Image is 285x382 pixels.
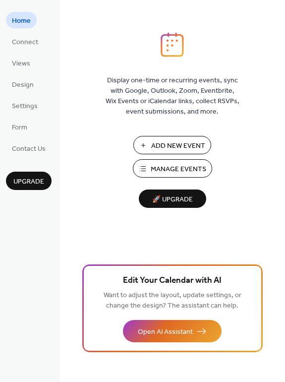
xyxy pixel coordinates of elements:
[13,177,44,187] span: Upgrade
[6,76,40,92] a: Design
[151,141,205,151] span: Add New Event
[161,32,183,57] img: logo_icon.svg
[106,75,239,117] span: Display one-time or recurring events, sync with Google, Outlook, Zoom, Eventbrite, Wix Events or ...
[139,190,206,208] button: 🚀 Upgrade
[6,140,52,156] a: Contact Us
[151,164,206,175] span: Manage Events
[6,172,52,190] button: Upgrade
[12,80,34,90] span: Design
[123,320,222,342] button: Open AI Assistant
[12,123,27,133] span: Form
[6,55,36,71] a: Views
[6,97,44,114] a: Settings
[12,16,31,26] span: Home
[12,37,38,48] span: Connect
[12,101,38,112] span: Settings
[6,12,37,28] a: Home
[12,144,46,154] span: Contact Us
[123,274,222,288] span: Edit Your Calendar with AI
[104,289,241,313] span: Want to adjust the layout, update settings, or change the design? The assistant can help.
[12,59,30,69] span: Views
[133,136,211,154] button: Add New Event
[133,159,212,178] button: Manage Events
[145,193,200,206] span: 🚀 Upgrade
[6,33,44,50] a: Connect
[6,119,33,135] a: Form
[138,327,193,337] span: Open AI Assistant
